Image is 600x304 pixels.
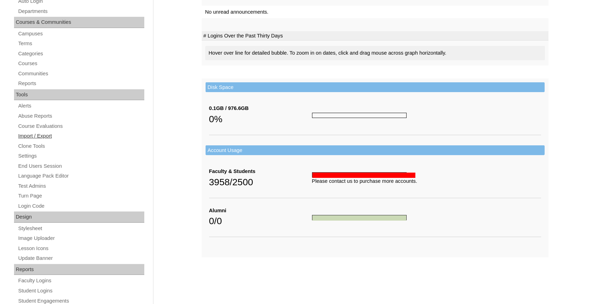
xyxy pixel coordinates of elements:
[18,162,144,171] a: End Users Session
[18,132,144,140] a: Import / Export
[209,105,312,112] div: 0.1GB / 976.6GB
[18,49,144,58] a: Categories
[18,7,144,16] a: Departments
[14,212,144,223] div: Design
[209,168,312,175] div: Faculty & Students
[18,286,144,295] a: Student Logins
[18,172,144,180] a: Language Pack Editor
[18,122,144,131] a: Course Evaluations
[209,207,312,214] div: Alumni
[206,145,545,156] td: Account Usage
[209,112,312,126] div: 0%
[18,254,144,263] a: Update Banner
[14,17,144,28] div: Courses & Communities
[18,79,144,88] a: Reports
[18,234,144,243] a: Image Uploader
[209,175,312,189] div: 3958/2500
[18,39,144,48] a: Terms
[18,224,144,233] a: Stylesheet
[14,264,144,275] div: Reports
[18,276,144,285] a: Faculty Logins
[18,202,144,210] a: Login Code
[206,82,545,92] td: Disk Space
[18,102,144,110] a: Alerts
[14,89,144,101] div: Tools
[18,69,144,78] a: Communities
[18,112,144,120] a: Abuse Reports
[202,6,549,19] td: No unread announcements.
[18,182,144,191] a: Test Admins
[18,192,144,200] a: Turn Page
[209,214,312,228] div: 0/0
[18,244,144,253] a: Lesson Icons
[18,152,144,160] a: Settings
[18,142,144,151] a: Clone Tools
[312,178,541,185] div: Please contact us to purchase more accounts.
[18,29,144,38] a: Campuses
[18,59,144,68] a: Courses
[202,31,549,41] td: # Logins Over the Past Thirty Days
[205,46,545,60] div: Hover over line for detailed bubble. To zoom in on dates, click and drag mouse across graph horiz...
